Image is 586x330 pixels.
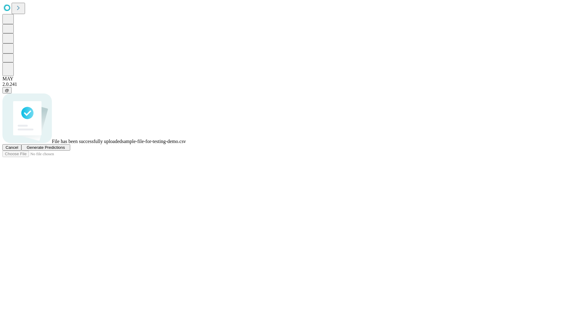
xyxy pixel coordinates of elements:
div: MAY [2,76,584,82]
span: Generate Predictions [27,145,65,150]
div: 2.0.241 [2,82,584,87]
span: sample-file-for-testing-demo.csv [122,139,186,144]
button: Cancel [2,144,21,151]
span: Cancel [5,145,18,150]
button: @ [2,87,12,94]
span: @ [5,88,9,93]
span: File has been successfully uploaded [52,139,122,144]
button: Generate Predictions [21,144,70,151]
